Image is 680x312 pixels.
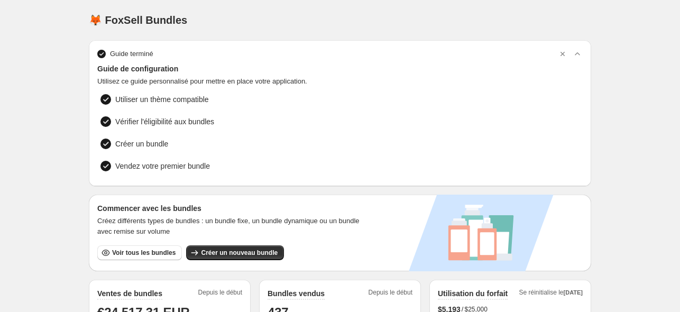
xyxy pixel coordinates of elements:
[369,288,412,300] span: Depuis le début
[519,288,583,300] span: Se réinitialise le
[198,288,242,300] span: Depuis le début
[201,249,278,257] span: Créer un nouveau bundle
[97,288,162,299] h2: Ventes de bundles
[110,49,153,59] span: Guide terminé
[115,116,214,127] span: Vérifier l'éligibilité aux bundles
[438,288,508,299] h2: Utilisation du forfait
[97,63,583,74] span: Guide de configuration
[89,14,187,26] h1: 🦊 FoxSell Bundles
[115,161,210,171] span: Vendez votre premier bundle
[564,289,583,296] span: [DATE]
[97,76,583,87] span: Utilisez ce guide personnalisé pour mettre en place votre application.
[97,203,373,214] h3: Commencer avec les bundles
[115,139,168,149] span: Créer un bundle
[268,288,325,299] h2: Bundles vendus
[97,245,182,260] button: Voir tous les bundles
[186,245,284,260] button: Créer un nouveau bundle
[112,249,176,257] span: Voir tous les bundles
[115,94,209,105] span: Utiliser un thème compatible
[97,216,373,237] span: Créez différents types de bundles : un bundle fixe, un bundle dynamique ou un bundle avec remise ...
